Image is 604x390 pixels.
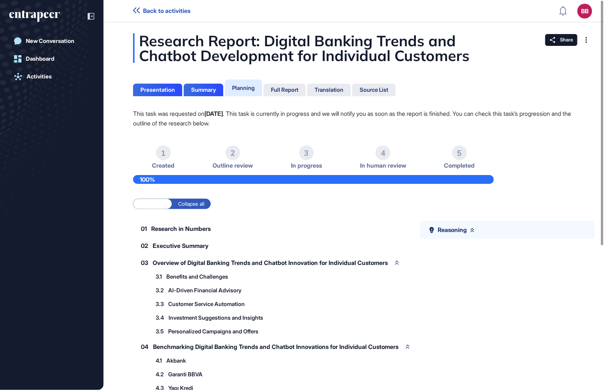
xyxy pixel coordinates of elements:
div: Summary [191,87,216,93]
span: Benchmarking Digital Banking Trends and Chatbot Innovations for Individual Customers [153,344,398,350]
a: New Conversation [9,34,94,48]
span: In human review [360,162,406,169]
span: Outline review [213,162,253,169]
label: Expand all [133,199,172,209]
span: Completed [444,162,475,169]
span: Investment Suggestions and Insights [169,315,263,320]
span: Created [152,162,174,169]
p: This task was requested on . This task is currently in progress and we will notify you as soon as... [133,109,574,128]
div: 4 [376,145,390,160]
span: 02 [141,243,148,249]
span: Customer Service Automation [168,301,245,307]
span: 4.1 [156,358,162,363]
span: 01 [141,226,147,232]
div: Presentation [140,87,175,93]
div: Planning [232,84,255,91]
a: Dashboard [9,51,94,66]
span: 3.5 [156,329,164,334]
div: Activities [27,73,52,80]
span: In progress [291,162,322,169]
span: Share [560,37,573,43]
a: Activities [9,69,94,84]
span: 3.2 [156,288,164,293]
span: 03 [141,260,148,266]
span: 04 [141,344,149,350]
span: Akbank [166,358,186,363]
span: Reasoning [438,226,467,233]
span: Research in Numbers [151,226,211,232]
span: 3.1 [156,274,162,279]
div: Translation [315,87,343,93]
span: 3.4 [156,315,164,320]
span: 3.3 [156,301,164,307]
div: 100% [133,175,494,184]
div: Research Report: Digital Banking Trends and Chatbot Development for Individual Customers [133,33,574,63]
span: Benefits and Challenges [166,274,228,279]
div: Full Report [271,87,298,93]
span: Personalized Campaigns and Offers [168,329,258,334]
span: Back to activities [143,7,190,14]
div: 3 [299,145,314,160]
div: entrapeer-logo [9,10,60,22]
div: New Conversation [26,38,74,44]
span: Executive Summary [153,243,208,249]
div: 1 [156,145,171,160]
span: 4.2 [156,371,164,377]
div: Source List [360,87,388,93]
div: Dashboard [26,56,54,62]
label: Collapse all [172,199,211,209]
span: Overview of Digital Banking Trends and Chatbot Innovation for Individual Customers [153,260,388,266]
strong: [DATE] [204,110,223,117]
div: 5 [452,145,467,160]
span: Garanti BBVA [168,371,203,377]
a: Back to activities [133,7,190,14]
span: AI-Driven Financial Advisory [168,288,241,293]
div: 2 [225,145,240,160]
button: BB [577,4,592,19]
